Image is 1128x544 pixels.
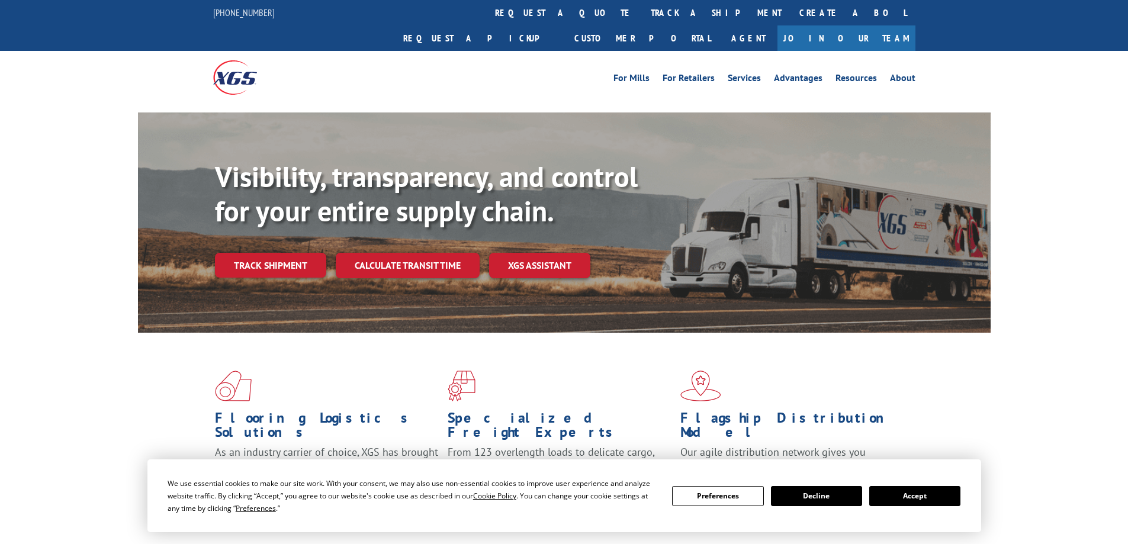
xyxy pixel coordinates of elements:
[680,371,721,401] img: xgs-icon-flagship-distribution-model-red
[771,486,862,506] button: Decline
[473,491,516,501] span: Cookie Policy
[489,253,590,278] a: XGS ASSISTANT
[215,411,439,445] h1: Flooring Logistics Solutions
[448,445,671,498] p: From 123 overlength loads to delicate cargo, our experienced staff knows the best way to move you...
[394,25,565,51] a: Request a pickup
[213,7,275,18] a: [PHONE_NUMBER]
[835,73,877,86] a: Resources
[672,486,763,506] button: Preferences
[728,73,761,86] a: Services
[663,73,715,86] a: For Retailers
[774,73,822,86] a: Advantages
[890,73,915,86] a: About
[147,459,981,532] div: Cookie Consent Prompt
[336,253,480,278] a: Calculate transit time
[680,411,904,445] h1: Flagship Distribution Model
[448,371,475,401] img: xgs-icon-focused-on-flooring-red
[215,158,638,229] b: Visibility, transparency, and control for your entire supply chain.
[448,411,671,445] h1: Specialized Freight Experts
[565,25,719,51] a: Customer Portal
[680,445,898,473] span: Our agile distribution network gives you nationwide inventory management on demand.
[777,25,915,51] a: Join Our Team
[168,477,658,514] div: We use essential cookies to make our site work. With your consent, we may also use non-essential ...
[215,445,438,487] span: As an industry carrier of choice, XGS has brought innovation and dedication to flooring logistics...
[719,25,777,51] a: Agent
[613,73,650,86] a: For Mills
[236,503,276,513] span: Preferences
[215,371,252,401] img: xgs-icon-total-supply-chain-intelligence-red
[215,253,326,278] a: Track shipment
[869,486,960,506] button: Accept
